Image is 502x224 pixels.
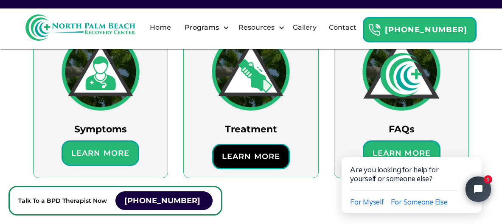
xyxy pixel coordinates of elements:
a: Learn More [62,140,139,166]
a: Home [145,14,176,41]
a: [PHONE_NUMBER] [115,191,213,210]
iframe: Tidio Chat [324,130,502,224]
h3: Treatment [208,123,293,136]
div: Programs [182,22,221,33]
img: Header Calendar Icons [368,23,381,36]
div: Resources [236,22,277,33]
h3: FAQs [359,123,444,136]
a: Gallery [288,14,322,41]
div: Programs [177,14,231,41]
a: Learn More [212,144,290,169]
strong: [PHONE_NUMBER] [124,196,200,205]
h3: Symptoms [62,123,139,136]
div: Resources [231,14,287,41]
a: Header Calendar Icons[PHONE_NUMBER] [363,13,477,42]
a: Contact [324,14,362,41]
strong: [PHONE_NUMBER] [385,25,467,34]
p: Talk To a BPD Therapist Now [18,196,107,206]
h6: Learn More [67,147,134,160]
h6: Learn More [218,150,284,163]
